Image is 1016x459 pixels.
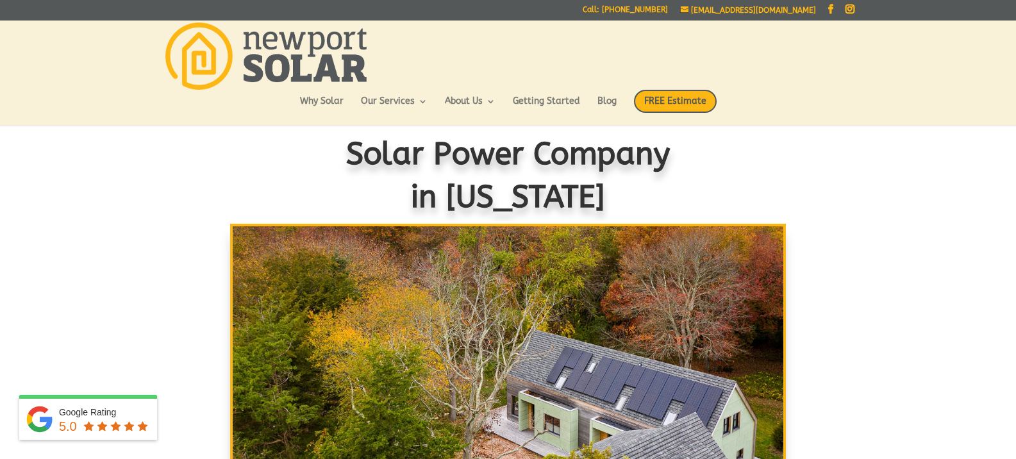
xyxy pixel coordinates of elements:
[681,6,816,15] a: [EMAIL_ADDRESS][DOMAIN_NAME]
[165,22,367,90] img: Newport Solar | Solar Energy Optimized.
[583,6,668,19] a: Call: [PHONE_NUMBER]
[634,90,717,113] span: FREE Estimate
[597,97,617,119] a: Blog
[346,137,670,215] span: Solar Power Company in [US_STATE]
[513,97,580,119] a: Getting Started
[634,90,717,126] a: FREE Estimate
[59,406,151,419] div: Google Rating
[361,97,428,119] a: Our Services
[445,97,496,119] a: About Us
[300,97,344,119] a: Why Solar
[59,419,77,433] span: 5.0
